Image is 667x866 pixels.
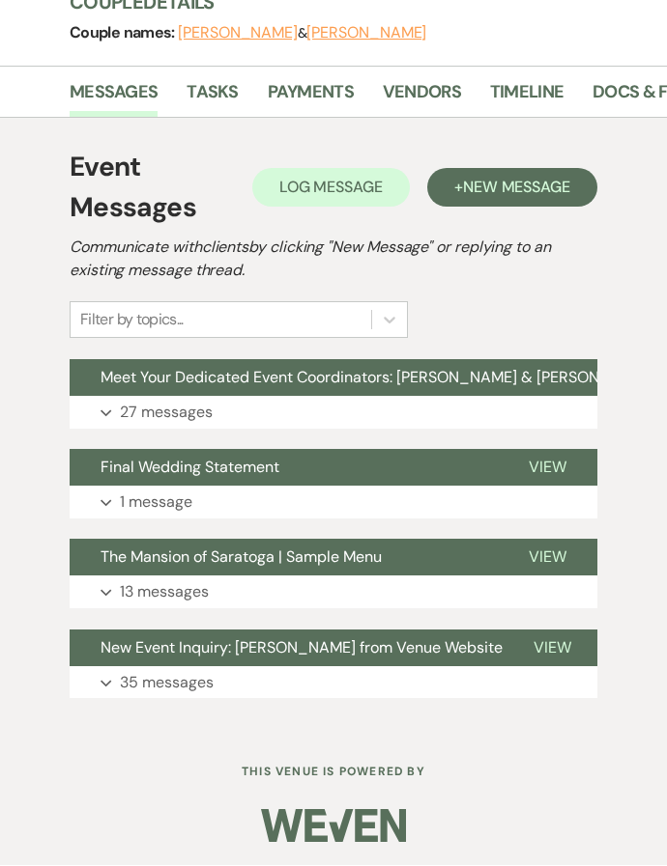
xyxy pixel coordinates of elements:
button: [PERSON_NAME] [306,26,426,42]
h1: Event Messages [70,148,252,229]
button: +New Message [427,169,597,208]
span: New Message [463,178,570,198]
span: Log Message [279,178,383,198]
span: View [529,458,566,478]
a: Vendors [383,79,461,119]
p: 27 messages [120,401,213,426]
button: Log Message [252,169,410,208]
p: 35 messages [120,671,214,696]
h2: Communicate with clients by clicking "New Message" or replying to an existing message thread. [70,237,597,283]
p: 13 messages [120,580,209,605]
button: View [503,630,602,667]
a: Messages [70,79,158,119]
img: Weven Logo [261,797,406,865]
span: View [534,638,571,658]
button: 1 message [70,487,597,519]
button: View [498,540,597,576]
button: New Event Inquiry: [PERSON_NAME] from Venue Website [70,630,503,667]
button: 27 messages [70,397,597,430]
button: Meet Your Dedicated Event Coordinators: [PERSON_NAME] & [PERSON_NAME]! [70,360,661,397]
span: View [529,547,566,568]
a: Timeline [490,79,564,119]
span: The Mansion of Saratoga | Sample Menu [101,547,382,568]
p: 1 message [120,490,192,516]
span: New Event Inquiry: [PERSON_NAME] from Venue Website [101,638,503,658]
a: Payments [268,79,354,119]
span: & [178,25,426,42]
button: 13 messages [70,576,597,609]
button: View [498,450,597,487]
span: Couple names: [70,23,178,43]
button: 35 messages [70,667,597,700]
button: [PERSON_NAME] [178,26,298,42]
div: Filter by topics... [80,309,184,332]
a: Tasks [187,79,238,119]
button: The Mansion of Saratoga | Sample Menu [70,540,498,576]
span: Meet Your Dedicated Event Coordinators: [PERSON_NAME] & [PERSON_NAME]! [101,368,661,388]
button: Final Wedding Statement [70,450,498,487]
span: Final Wedding Statement [101,458,279,478]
